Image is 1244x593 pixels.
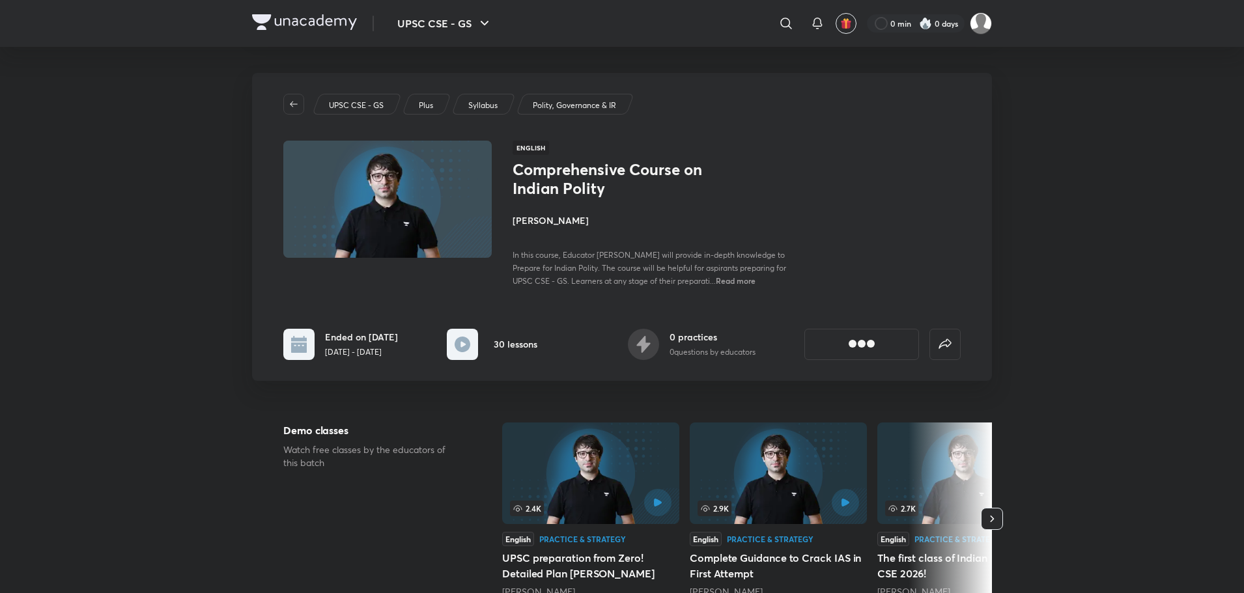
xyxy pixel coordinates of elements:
[804,329,919,360] button: [object Object]
[690,532,722,546] div: English
[885,501,918,516] span: 2.7K
[327,100,386,111] a: UPSC CSE - GS
[539,535,626,543] div: Practice & Strategy
[502,550,679,581] h5: UPSC preparation from Zero! Detailed Plan [PERSON_NAME]
[502,532,534,546] div: English
[252,14,357,33] a: Company Logo
[970,12,992,34] img: ADITYA
[877,532,909,546] div: English
[513,214,804,227] h4: [PERSON_NAME]
[252,14,357,30] img: Company Logo
[877,550,1054,581] h5: The first class of Indian Polity for CSE 2026!
[919,17,932,30] img: streak
[513,250,786,286] span: In this course, Educator [PERSON_NAME] will provide in-depth knowledge to Prepare for Indian Poli...
[283,422,460,438] h5: Demo classes
[510,501,544,516] span: 2.4K
[531,100,619,111] a: Polity, Governance & IR
[468,100,498,111] p: Syllabus
[466,100,500,111] a: Syllabus
[325,330,398,344] h6: Ended on [DATE]
[670,330,756,344] h6: 0 practices
[727,535,813,543] div: Practice & Strategy
[494,337,537,351] h6: 30 lessons
[513,160,726,198] h1: Comprehensive Course on Indian Polity
[513,141,549,155] span: English
[283,443,460,469] p: Watch free classes by the educators of this batch
[417,100,436,111] a: Plus
[533,100,616,111] p: Polity, Governance & IR
[929,329,961,360] button: false
[281,139,494,259] img: Thumbnail
[419,100,433,111] p: Plus
[836,13,856,34] button: avatar
[698,501,731,516] span: 2.9K
[325,346,398,358] p: [DATE] - [DATE]
[329,100,384,111] p: UPSC CSE - GS
[690,550,867,581] h5: Complete Guidance to Crack IAS in First Attempt
[670,346,756,358] p: 0 questions by educators
[716,275,756,286] span: Read more
[840,18,852,29] img: avatar
[389,10,500,36] button: UPSC CSE - GS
